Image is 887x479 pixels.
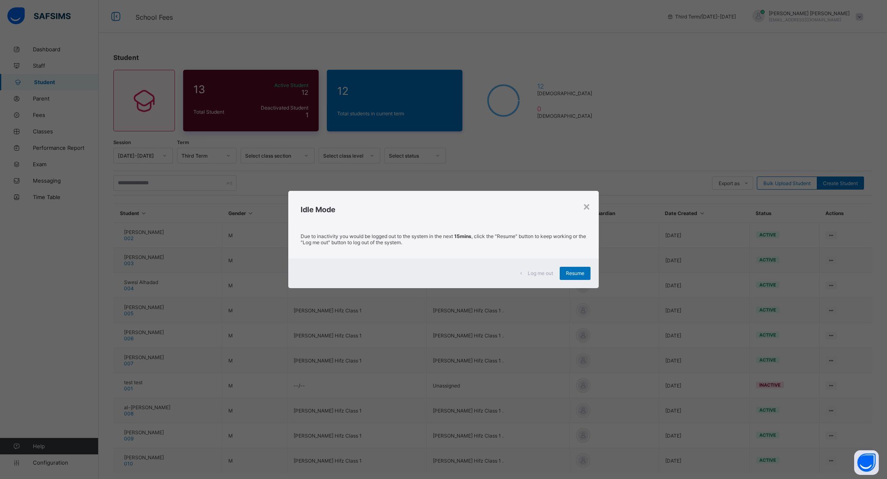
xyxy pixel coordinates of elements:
[454,233,471,239] strong: 15mins
[854,450,879,475] button: Open asap
[566,270,584,276] span: Resume
[301,233,586,245] p: Due to inactivity you would be logged out to the system in the next , click the "Resume" button t...
[528,270,553,276] span: Log me out
[583,199,591,213] div: ×
[301,205,586,214] h2: Idle Mode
